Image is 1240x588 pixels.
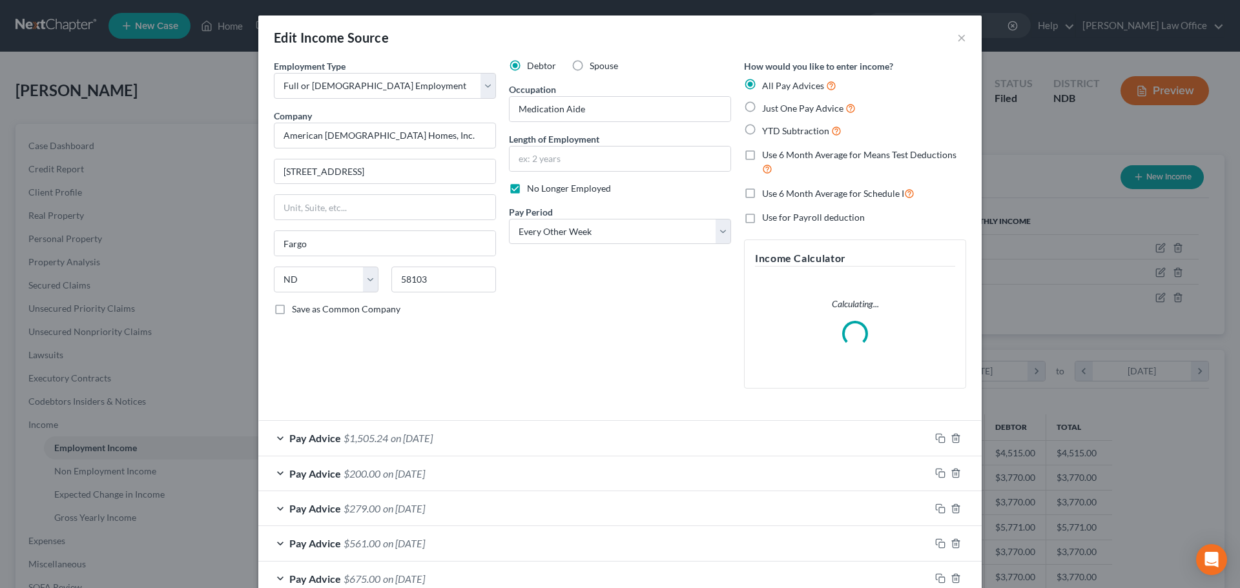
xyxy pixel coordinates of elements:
[510,97,730,121] input: --
[344,502,380,514] span: $279.00
[274,231,495,256] input: Enter city...
[274,61,346,72] span: Employment Type
[590,60,618,71] span: Spouse
[527,183,611,194] span: No Longer Employed
[344,537,380,549] span: $561.00
[509,132,599,146] label: Length of Employment
[391,432,433,444] span: on [DATE]
[762,125,829,136] span: YTD Subtraction
[292,303,400,314] span: Save as Common Company
[391,267,496,292] input: Enter zip...
[509,83,556,96] label: Occupation
[344,432,388,444] span: $1,505.24
[344,573,380,585] span: $675.00
[289,537,341,549] span: Pay Advice
[762,188,904,199] span: Use 6 Month Average for Schedule I
[1196,544,1227,575] div: Open Intercom Messenger
[274,195,495,219] input: Unit, Suite, etc...
[762,149,956,160] span: Use 6 Month Average for Means Test Deductions
[274,123,496,148] input: Search company by name...
[957,30,966,45] button: ×
[762,103,843,114] span: Just One Pay Advice
[383,502,425,514] span: on [DATE]
[274,110,312,121] span: Company
[274,28,389,46] div: Edit Income Source
[755,298,955,310] p: Calculating...
[289,467,341,480] span: Pay Advice
[344,467,380,480] span: $200.00
[509,207,553,218] span: Pay Period
[289,502,341,514] span: Pay Advice
[527,60,556,71] span: Debtor
[383,573,425,585] span: on [DATE]
[755,250,955,267] h5: Income Calculator
[744,59,893,73] label: How would you like to enter income?
[762,80,824,91] span: All Pay Advices
[762,212,865,223] span: Use for Payroll deduction
[289,573,341,585] span: Pay Advice
[383,537,425,549] span: on [DATE]
[289,432,341,444] span: Pay Advice
[510,147,730,171] input: ex: 2 years
[274,159,495,184] input: Enter address...
[383,467,425,480] span: on [DATE]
